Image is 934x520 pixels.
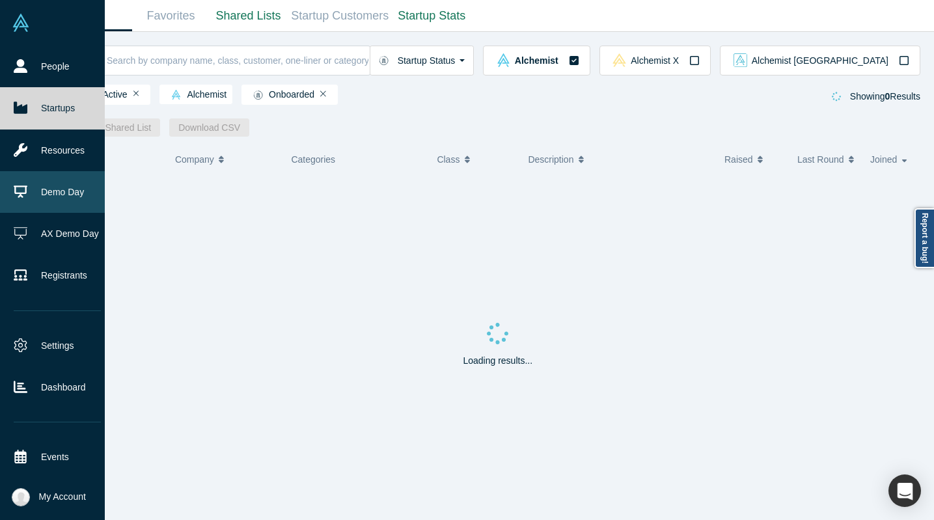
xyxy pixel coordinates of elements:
span: Class [437,146,460,173]
button: Startup Status [370,46,474,75]
button: Joined [870,146,911,173]
span: Company [175,146,214,173]
strong: 0 [885,91,890,102]
button: New Shared List [76,118,161,137]
img: Startup status [253,90,263,100]
span: Last Round [797,146,844,173]
button: alchemistx Vault LogoAlchemist X [599,46,711,75]
button: My Account [12,488,86,506]
span: Active [81,90,128,100]
button: Last Round [797,146,857,173]
span: Onboarded [247,90,314,100]
a: Startup Stats [393,1,471,31]
input: Search by company name, class, customer, one-liner or category [105,45,370,75]
img: Alchemist Vault Logo [12,14,30,32]
a: Favorites [132,1,210,31]
a: Shared Lists [210,1,287,31]
img: Katinka Harsányi's Account [12,488,30,506]
button: Class [437,146,508,173]
img: alchemist_aj Vault Logo [734,53,747,67]
span: Categories [291,154,335,165]
img: alchemist Vault Logo [171,90,181,100]
span: Showing Results [850,91,920,102]
span: Alchemist [515,56,558,65]
p: Loading results... [463,354,532,368]
span: Description [528,146,573,173]
span: Alchemist [165,90,227,100]
button: Remove Filter [133,89,139,98]
button: Raised [724,146,784,173]
img: Startup status [379,55,389,66]
button: Download CSV [169,118,249,137]
button: Company [175,146,271,173]
button: Remove Filter [320,89,326,98]
button: Description [528,146,711,173]
span: Alchemist X [631,56,679,65]
button: alchemist Vault LogoAlchemist [483,46,590,75]
span: Joined [870,146,897,173]
span: Alchemist [GEOGRAPHIC_DATA] [752,56,888,65]
span: My Account [39,490,86,504]
button: alchemist_aj Vault LogoAlchemist [GEOGRAPHIC_DATA] [720,46,920,75]
a: Startup Customers [287,1,393,31]
a: Report a bug! [914,208,934,268]
img: alchemist Vault Logo [497,53,510,67]
span: Raised [724,146,753,173]
img: alchemistx Vault Logo [612,53,626,67]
